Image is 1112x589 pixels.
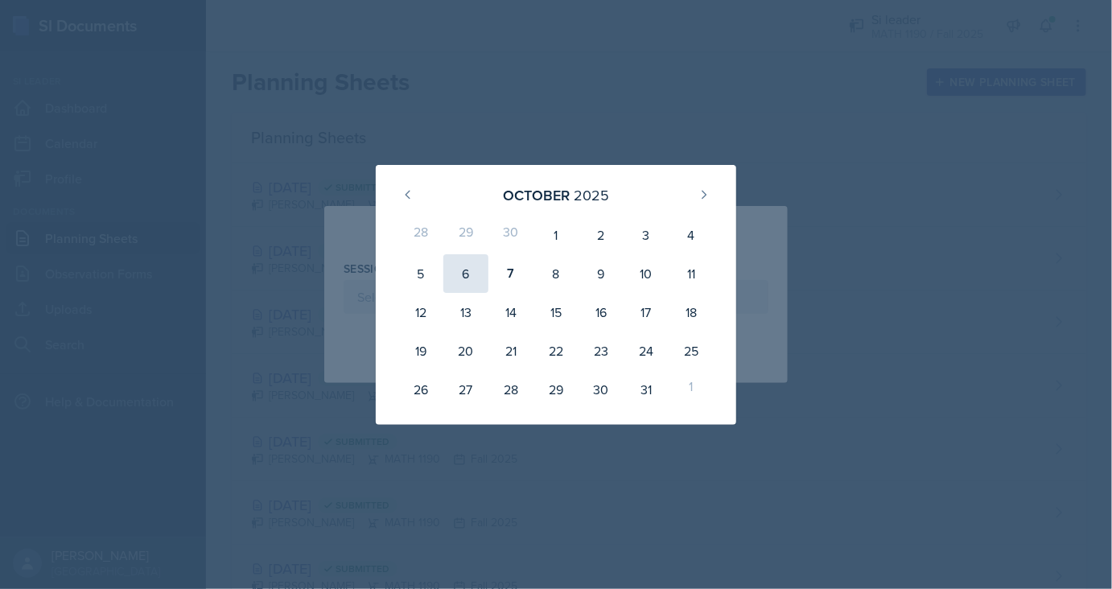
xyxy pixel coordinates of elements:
div: 15 [533,293,579,332]
div: 27 [443,370,488,409]
div: 9 [579,254,624,293]
div: 2 [579,216,624,254]
div: 6 [443,254,488,293]
div: 1 [669,370,714,409]
div: 23 [579,332,624,370]
div: 25 [669,332,714,370]
div: 3 [624,216,669,254]
div: 29 [443,216,488,254]
div: 24 [624,332,669,370]
div: 28 [488,370,533,409]
div: October [503,184,570,206]
div: 14 [488,293,533,332]
div: 20 [443,332,488,370]
div: 13 [443,293,488,332]
div: 29 [533,370,579,409]
div: 16 [579,293,624,332]
div: 30 [579,370,624,409]
div: 7 [488,254,533,293]
div: 11 [669,254,714,293]
div: 8 [533,254,579,293]
div: 28 [398,216,443,254]
div: 21 [488,332,533,370]
div: 17 [624,293,669,332]
div: 18 [669,293,714,332]
div: 10 [624,254,669,293]
div: 19 [398,332,443,370]
div: 22 [533,332,579,370]
div: 4 [669,216,714,254]
div: 12 [398,293,443,332]
div: 1 [533,216,579,254]
div: 31 [624,370,669,409]
div: 26 [398,370,443,409]
div: 2025 [574,184,609,206]
div: 30 [488,216,533,254]
div: 5 [398,254,443,293]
